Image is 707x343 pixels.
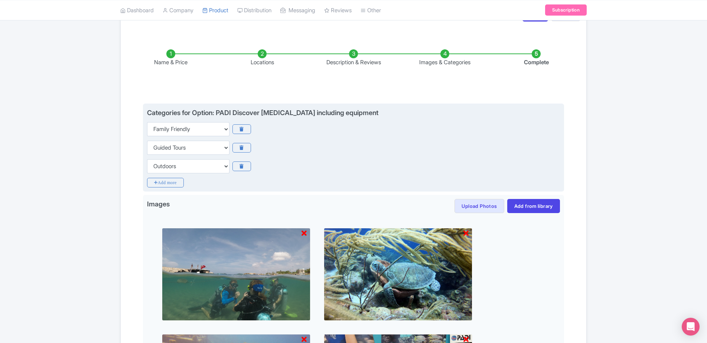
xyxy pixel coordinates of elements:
[308,49,399,67] li: Description & Reviews
[545,4,587,16] a: Subscription
[507,199,560,213] a: Add from library
[125,49,216,67] li: Name & Price
[324,228,472,321] img: dsciwwjhutiz5dharw5d.jpg
[162,228,310,321] img: g4s7q89sa3alv0lntzcq.jpg
[147,199,170,211] span: Images
[216,49,308,67] li: Locations
[454,199,504,213] button: Upload Photos
[491,49,582,67] li: Complete
[147,109,378,117] div: Categories for Option: PADI Discover [MEDICAL_DATA] including equipment
[147,178,184,187] i: Add more
[399,49,491,67] li: Images & Categories
[682,318,700,336] div: Open Intercom Messenger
